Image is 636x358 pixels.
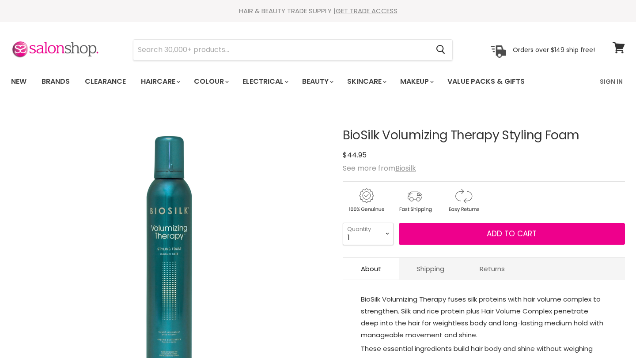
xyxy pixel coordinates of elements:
a: Brands [35,72,76,91]
a: Colour [187,72,234,91]
a: New [4,72,33,91]
a: Biosilk [395,163,416,173]
a: GET TRADE ACCESS [336,6,397,15]
a: Shipping [399,258,462,280]
a: About [343,258,399,280]
a: Electrical [236,72,294,91]
p: Orders over $149 ship free! [513,45,595,53]
span: BioSilk Volumizing Therapy fuses silk proteins with hair volume complex to strengthen. Silk and r... [361,295,603,339]
a: Skincare [341,72,392,91]
img: genuine.gif [343,187,390,214]
form: Product [133,39,453,60]
img: shipping.gif [391,187,438,214]
select: Quantity [343,223,394,245]
a: Makeup [394,72,439,91]
a: Returns [462,258,522,280]
input: Search [133,40,429,60]
a: Value Packs & Gifts [441,72,531,91]
a: Haircare [134,72,185,91]
a: Sign In [594,72,628,91]
img: returns.gif [440,187,487,214]
span: See more from [343,163,416,173]
span: $44.95 [343,150,367,160]
button: Search [429,40,452,60]
h1: BioSilk Volumizing Therapy Styling Foam [343,129,625,142]
button: Add to cart [399,223,625,245]
a: Clearance [78,72,132,91]
a: Beauty [295,72,339,91]
span: Add to cart [487,228,537,239]
ul: Main menu [4,69,563,94]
